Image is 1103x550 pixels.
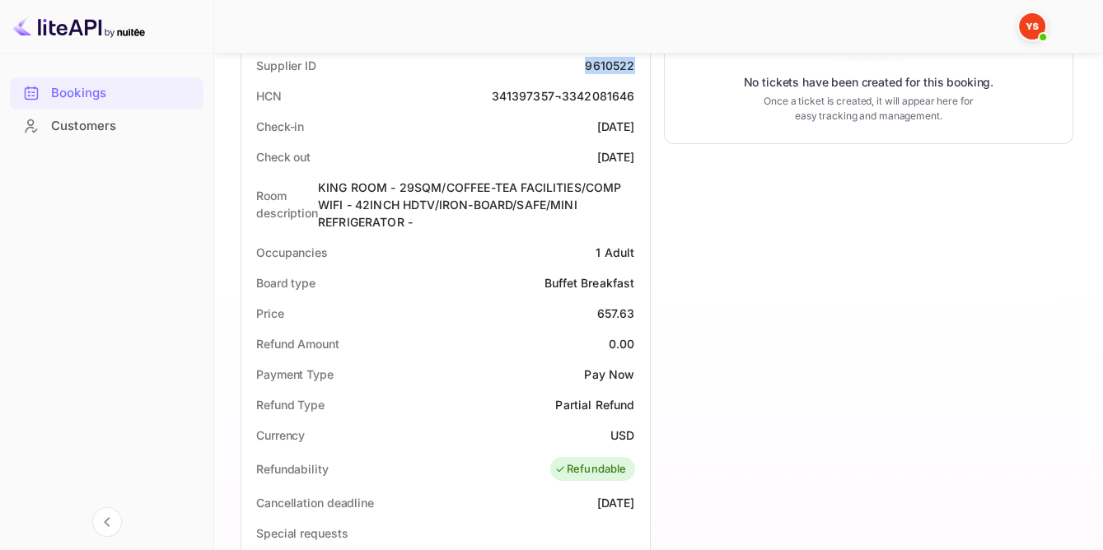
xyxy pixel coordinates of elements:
[256,305,284,322] div: Price
[256,118,304,135] div: Check-in
[492,87,635,105] div: 341397357¬3342081646
[544,274,634,291] div: Buffet Breakfast
[256,366,334,383] div: Payment Type
[256,396,325,413] div: Refund Type
[256,274,315,291] div: Board type
[596,244,634,261] div: 1 Adult
[610,426,634,444] div: USD
[597,148,635,165] div: [DATE]
[256,426,305,444] div: Currency
[743,74,993,91] p: No tickets have been created for this booking.
[609,335,635,352] div: 0.00
[318,179,635,231] div: KING ROOM - 29SQM/COFFEE-TEA FACILITIES/COMP WIFI - 42INCH HDTV/IRON-BOARD/SAFE/MINI REFRIGERATOR -
[10,110,203,142] div: Customers
[256,460,329,478] div: Refundability
[759,94,977,124] p: Once a ticket is created, it will appear here for easy tracking and management.
[256,494,374,511] div: Cancellation deadline
[256,335,339,352] div: Refund Amount
[584,366,634,383] div: Pay Now
[92,507,122,537] button: Collapse navigation
[555,396,634,413] div: Partial Refund
[13,13,145,40] img: LiteAPI logo
[597,118,635,135] div: [DATE]
[256,187,318,221] div: Room description
[554,461,627,478] div: Refundable
[256,244,328,261] div: Occupancies
[51,117,195,136] div: Customers
[256,87,282,105] div: HCN
[10,77,203,110] div: Bookings
[10,77,203,108] a: Bookings
[51,84,195,103] div: Bookings
[10,110,203,141] a: Customers
[256,524,348,542] div: Special requests
[597,305,635,322] div: 657.63
[1019,13,1045,40] img: Yandex Support
[256,57,316,74] div: Supplier ID
[597,494,635,511] div: [DATE]
[585,57,634,74] div: 9610522
[256,148,311,165] div: Check out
